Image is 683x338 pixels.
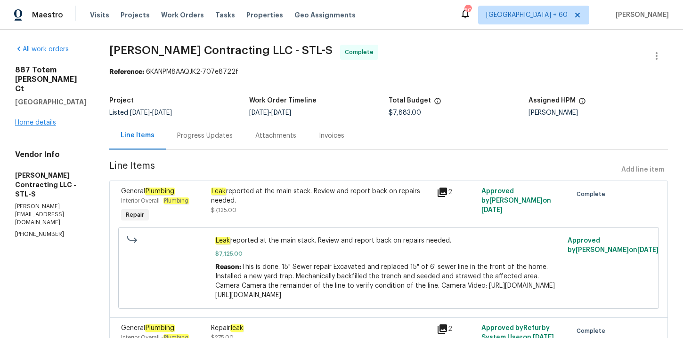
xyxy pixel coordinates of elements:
[486,10,568,20] span: [GEOGRAPHIC_DATA] + 60
[109,161,618,179] span: Line Items
[568,237,659,253] span: Approved by [PERSON_NAME] on
[109,45,333,56] span: [PERSON_NAME] Contracting LLC - STL-S
[215,12,235,18] span: Tasks
[109,97,134,104] h5: Project
[109,69,144,75] b: Reference:
[211,188,226,195] em: Leak
[163,197,189,204] em: Plumbing
[249,97,317,104] h5: Work Order Timeline
[481,188,551,213] span: Approved by [PERSON_NAME] on
[578,97,586,110] span: The hpm assigned to this work order.
[577,189,609,199] span: Complete
[529,97,576,104] h5: Assigned HPM
[215,264,555,299] span: This is done. 15" Sewer repair Excavated and replaced 15" of 6' sewer line in the front of the ho...
[211,323,431,333] div: Repair
[109,67,668,77] div: 6KANPM8AAQJK2-707e8722f
[15,65,87,94] h2: 887 Totem [PERSON_NAME] Ct
[109,110,172,116] span: Listed
[15,171,87,199] h5: [PERSON_NAME] Contracting LLC - STL-S
[15,97,87,107] h5: [GEOGRAPHIC_DATA]
[130,110,150,116] span: [DATE]
[215,237,230,244] em: Leak
[294,10,356,20] span: Geo Assignments
[211,187,431,205] div: reported at the main stack. Review and report back on repairs needed.
[121,198,189,204] span: Interior Overall -
[15,150,87,159] h4: Vendor Info
[152,110,172,116] span: [DATE]
[130,110,172,116] span: -
[249,110,269,116] span: [DATE]
[612,10,669,20] span: [PERSON_NAME]
[637,247,659,253] span: [DATE]
[437,323,476,335] div: 2
[122,210,148,220] span: Repair
[215,236,562,245] span: reported at the main stack. Review and report back on repairs needed.
[437,187,476,198] div: 2
[177,131,233,141] div: Progress Updates
[15,119,56,126] a: Home details
[246,10,283,20] span: Properties
[215,249,562,259] span: $7,125.00
[481,207,503,213] span: [DATE]
[145,324,175,332] em: Plumbing
[389,110,421,116] span: $7,883.00
[577,326,609,336] span: Complete
[529,110,668,116] div: [PERSON_NAME]
[389,97,431,104] h5: Total Budget
[215,264,241,270] span: Reason:
[434,97,441,110] span: The total cost of line items that have been proposed by Opendoor. This sum includes line items th...
[211,207,236,213] span: $7,125.00
[15,46,69,53] a: All work orders
[15,203,87,227] p: [PERSON_NAME][EMAIL_ADDRESS][DOMAIN_NAME]
[319,131,344,141] div: Invoices
[249,110,291,116] span: -
[345,47,377,57] span: Complete
[255,131,296,141] div: Attachments
[90,10,109,20] span: Visits
[121,188,175,195] span: General
[271,110,291,116] span: [DATE]
[121,10,150,20] span: Projects
[32,10,63,20] span: Maestro
[121,324,175,332] span: General
[230,324,244,332] em: leak
[15,230,87,238] p: [PHONE_NUMBER]
[161,10,204,20] span: Work Orders
[464,6,471,15] div: 505
[121,131,154,140] div: Line Items
[145,188,175,195] em: Plumbing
